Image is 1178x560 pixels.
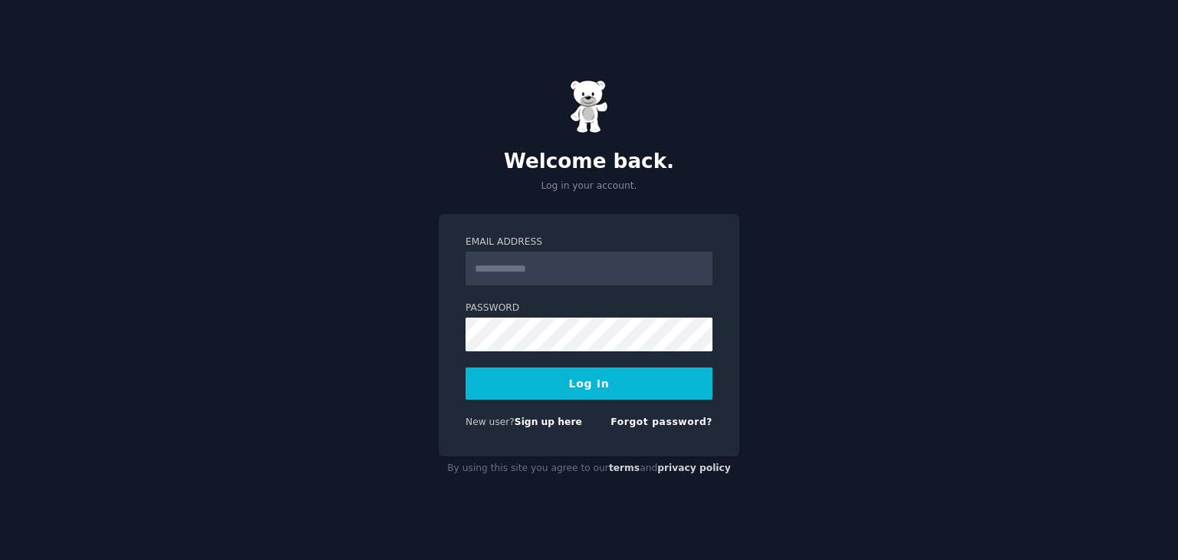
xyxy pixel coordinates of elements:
[439,180,739,193] p: Log in your account.
[466,367,712,400] button: Log In
[570,80,608,133] img: Gummy Bear
[610,417,712,427] a: Forgot password?
[466,417,515,427] span: New user?
[439,150,739,174] h2: Welcome back.
[466,236,712,249] label: Email Address
[439,456,739,481] div: By using this site you agree to our and
[609,463,640,473] a: terms
[466,301,712,315] label: Password
[515,417,582,427] a: Sign up here
[657,463,731,473] a: privacy policy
